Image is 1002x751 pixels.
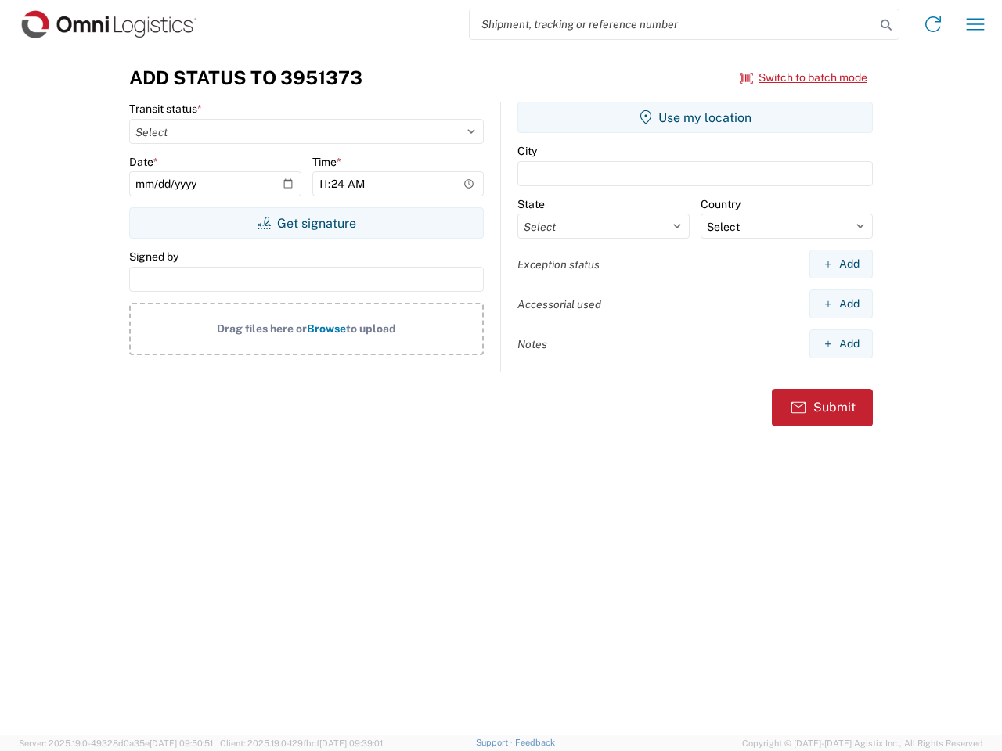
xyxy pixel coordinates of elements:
[346,322,396,335] span: to upload
[809,289,873,318] button: Add
[129,102,202,116] label: Transit status
[470,9,875,39] input: Shipment, tracking or reference number
[772,389,873,426] button: Submit
[517,257,600,271] label: Exception status
[517,297,601,311] label: Accessorial used
[129,66,362,89] h3: Add Status to 3951373
[517,337,547,351] label: Notes
[217,322,307,335] span: Drag files here or
[701,197,741,211] label: Country
[150,738,213,748] span: [DATE] 09:50:51
[307,322,346,335] span: Browse
[517,102,873,133] button: Use my location
[220,738,383,748] span: Client: 2025.19.0-129fbcf
[19,738,213,748] span: Server: 2025.19.0-49328d0a35e
[129,250,178,264] label: Signed by
[129,207,484,239] button: Get signature
[129,155,158,169] label: Date
[517,144,537,158] label: City
[517,197,545,211] label: State
[312,155,341,169] label: Time
[742,736,983,750] span: Copyright © [DATE]-[DATE] Agistix Inc., All Rights Reserved
[476,738,515,747] a: Support
[515,738,555,747] a: Feedback
[740,65,867,91] button: Switch to batch mode
[809,250,873,278] button: Add
[319,738,383,748] span: [DATE] 09:39:01
[809,329,873,358] button: Add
